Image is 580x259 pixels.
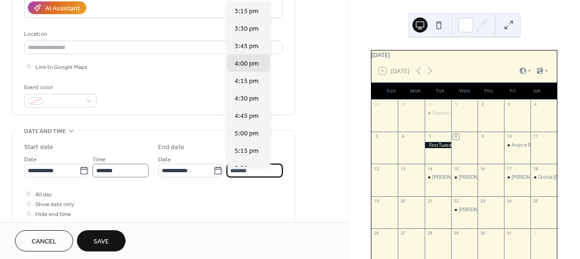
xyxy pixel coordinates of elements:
div: Orchid (Vinny Golia, Dan Clucas, Kevin Cheli and Seth Andrew Davis) [530,174,557,180]
div: Filament (NYC) [425,110,451,116]
span: 3:30 pm [235,24,259,34]
div: Sun [379,83,403,100]
div: 15 [453,166,459,172]
div: 6 [400,134,406,140]
div: 14 [427,166,432,172]
span: 3:15 pm [235,7,259,17]
div: [DATE] [371,50,557,59]
div: 25 [533,198,538,204]
div: [PERSON_NAME] ([GEOGRAPHIC_DATA]) [459,174,541,180]
div: [PERSON_NAME] + Space Quaker [432,174,499,180]
div: 22 [453,198,459,204]
span: Show date only [35,200,74,209]
div: 13 [400,166,406,172]
div: Tue [428,83,452,100]
div: Sat [525,83,549,100]
div: 23 [480,198,486,204]
div: kirin mcelwain (Brooklyn) [451,174,478,180]
span: 5:15 pm [235,146,259,156]
div: Wed [452,83,477,100]
span: 5:00 pm [235,129,259,139]
span: All day [35,190,52,200]
div: Location [24,29,281,39]
div: 5 [374,134,379,140]
div: 7 [427,134,432,140]
div: 30 [427,102,432,108]
span: Date [24,155,37,165]
div: Artist in Residency Opening : Maureen Keaveny: Dichotomies [504,142,530,148]
div: 1 [533,231,538,236]
div: 19 [374,198,379,204]
span: 4:45 pm [235,111,259,121]
span: 4:00 pm [235,59,259,69]
div: 26 [374,231,379,236]
button: Cancel [15,230,73,251]
div: 10 [506,134,512,140]
span: Hide end time [35,209,71,219]
div: First Tuesdays [425,142,451,148]
div: Starling, Milkweed/Smithereens, Janet Xmas [504,174,530,180]
div: 21 [427,198,432,204]
span: 3:45 pm [235,42,259,51]
div: 27 [400,231,406,236]
div: 16 [480,166,486,172]
button: AI Assistant [28,1,86,14]
div: 18 [533,166,538,172]
div: 31 [506,231,512,236]
div: 8 [453,134,459,140]
div: 4 [533,102,538,108]
span: Time [92,155,106,165]
div: 1 [453,102,459,108]
div: Event color [24,83,95,92]
div: 20 [400,198,406,204]
span: Link to Google Maps [35,62,87,72]
div: 28 [427,231,432,236]
div: 9 [480,134,486,140]
div: Filament ([GEOGRAPHIC_DATA]) [432,110,498,116]
div: 29 [453,231,459,236]
div: 3 [506,102,512,108]
span: Cancel [32,237,57,247]
span: Date and time [24,126,66,136]
span: Time [227,155,240,165]
div: Start date [24,142,53,152]
div: 2 [480,102,486,108]
div: 24 [506,198,512,204]
div: 17 [506,166,512,172]
span: Save [93,237,109,247]
div: 11 [533,134,538,140]
span: 5:30 pm [235,164,259,174]
span: 4:15 pm [235,76,259,86]
div: End date [158,142,185,152]
span: Date [158,155,171,165]
div: 30 [480,231,486,236]
div: Lisa Cameron (TX) [451,207,478,213]
div: 12 [374,166,379,172]
div: [PERSON_NAME] ([GEOGRAPHIC_DATA]) [459,207,541,213]
div: Fri [501,83,525,100]
div: 29 [400,102,406,108]
div: Thu [476,83,501,100]
div: Mon [403,83,428,100]
button: Save [77,230,126,251]
div: 28 [374,102,379,108]
div: AI Assistant [45,4,80,14]
div: Nat Lefkoff + Space Quaker [425,174,451,180]
span: 4:30 pm [235,94,259,104]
